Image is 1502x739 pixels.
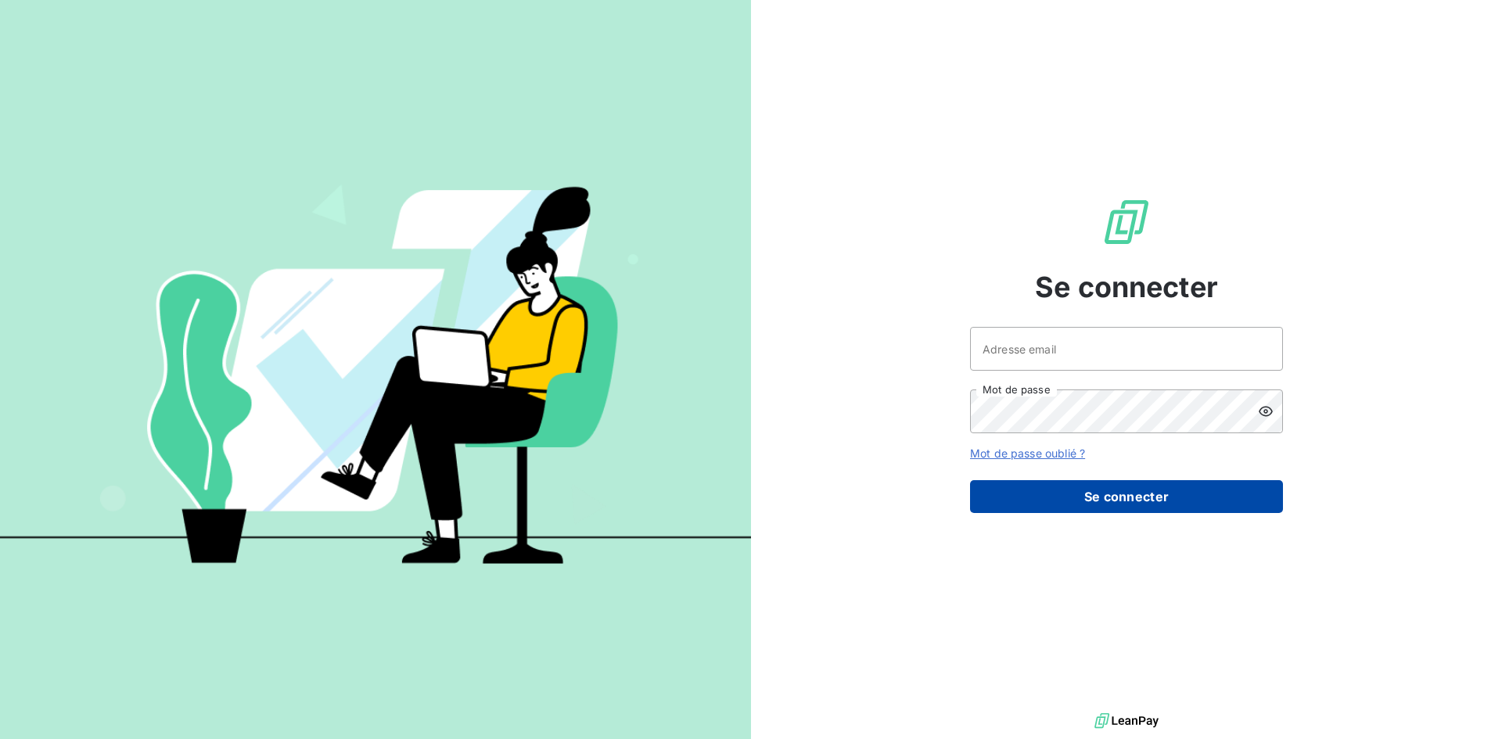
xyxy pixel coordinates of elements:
[970,327,1283,371] input: placeholder
[1101,197,1152,247] img: Logo LeanPay
[970,447,1085,460] a: Mot de passe oublié ?
[1035,266,1218,308] span: Se connecter
[970,480,1283,513] button: Se connecter
[1094,709,1159,733] img: logo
